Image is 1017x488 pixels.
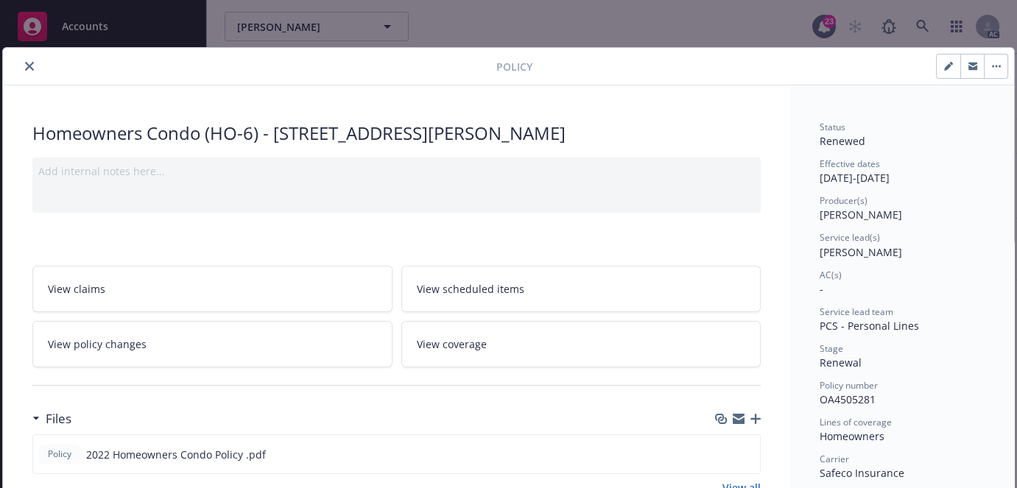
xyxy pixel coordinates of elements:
[820,269,842,281] span: AC(s)
[820,466,904,480] span: Safeco Insurance
[38,163,755,179] div: Add internal notes here...
[46,409,71,428] h3: Files
[741,447,754,462] button: preview file
[820,305,893,318] span: Service lead team
[401,266,761,312] a: View scheduled items
[820,356,862,369] span: Renewal
[820,428,985,444] div: Homeowners
[48,281,105,297] span: View claims
[820,245,902,259] span: [PERSON_NAME]
[417,281,524,297] span: View scheduled items
[45,448,74,461] span: Policy
[820,134,865,148] span: Renewed
[820,194,868,207] span: Producer(s)
[32,266,393,312] a: View claims
[820,158,985,185] div: [DATE] - [DATE]
[820,158,880,170] span: Effective dates
[820,379,878,392] span: Policy number
[32,121,761,146] div: Homeowners Condo (HO-6) - [STREET_ADDRESS][PERSON_NAME]
[86,447,266,462] span: 2022 Homeowners Condo Policy .pdf
[820,416,892,428] span: Lines of coverage
[820,319,919,333] span: PCS - Personal Lines
[820,208,902,222] span: [PERSON_NAME]
[820,392,876,406] span: OA4505281
[717,447,729,462] button: download file
[21,57,38,75] button: close
[496,59,532,74] span: Policy
[820,231,880,244] span: Service lead(s)
[32,409,71,428] div: Files
[48,336,147,352] span: View policy changes
[417,336,487,352] span: View coverage
[32,321,393,367] a: View policy changes
[401,321,761,367] a: View coverage
[820,342,843,355] span: Stage
[820,282,823,296] span: -
[820,121,845,133] span: Status
[820,453,849,465] span: Carrier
